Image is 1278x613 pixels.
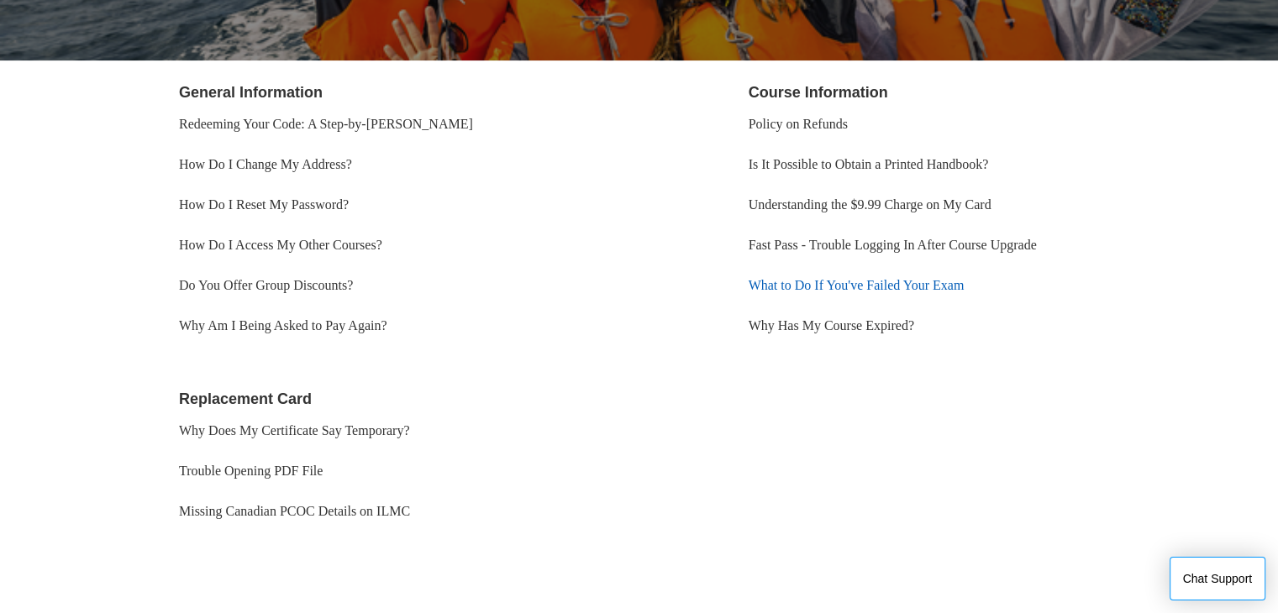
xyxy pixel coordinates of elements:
a: How Do I Reset My Password? [179,197,349,212]
a: How Do I Change My Address? [179,157,352,171]
a: Why Am I Being Asked to Pay Again? [179,318,387,333]
a: Understanding the $9.99 Charge on My Card [749,197,991,212]
a: Course Information [749,84,888,101]
a: Is It Possible to Obtain a Printed Handbook? [749,157,989,171]
a: What to Do If You've Failed Your Exam [749,278,965,292]
a: Replacement Card [179,390,312,407]
a: Fast Pass - Trouble Logging In After Course Upgrade [749,238,1037,252]
a: How Do I Access My Other Courses? [179,238,382,252]
a: Why Does My Certificate Say Temporary? [179,423,410,437]
a: Redeeming Your Code: A Step-by-[PERSON_NAME] [179,117,473,131]
a: Do You Offer Group Discounts? [179,278,353,292]
a: Trouble Opening PDF File [179,464,323,478]
button: Chat Support [1170,557,1266,600]
a: Policy on Refunds [749,117,848,131]
a: Missing Canadian PCOC Details on ILMC [179,504,410,518]
a: General Information [179,84,323,101]
a: Why Has My Course Expired? [749,318,914,333]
